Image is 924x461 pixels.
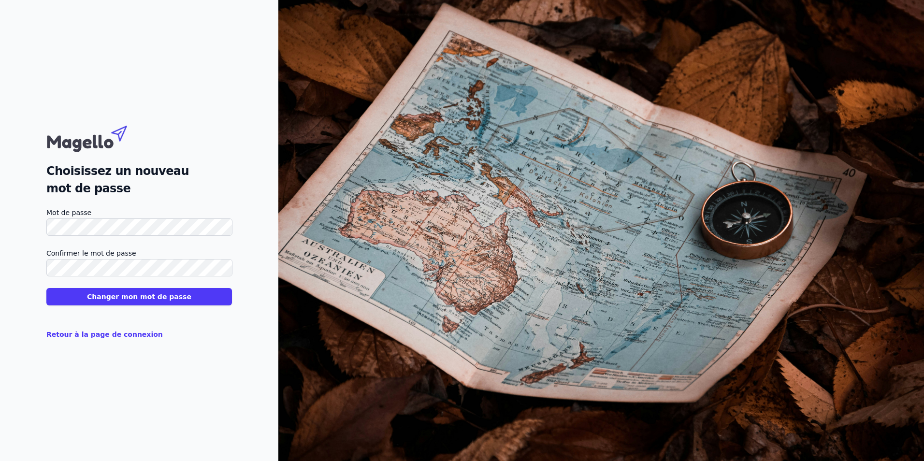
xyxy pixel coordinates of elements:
[46,288,232,305] button: Changer mon mot de passe
[46,162,232,197] h2: Choisissez un nouveau mot de passe
[46,331,163,338] a: Retour à la page de connexion
[46,207,232,218] label: Mot de passe
[46,247,232,259] label: Confirmer le mot de passe
[46,121,148,155] img: Magello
